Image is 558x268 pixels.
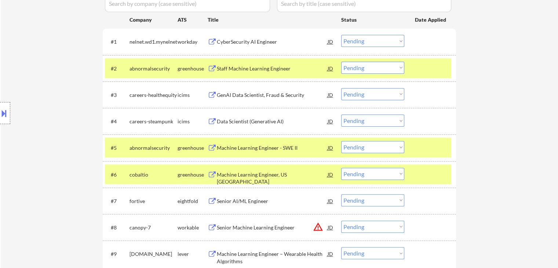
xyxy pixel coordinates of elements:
[178,65,208,72] div: greenhouse
[415,16,447,23] div: Date Applied
[178,250,208,258] div: lever
[178,91,208,99] div: icims
[217,118,328,125] div: Data Scientist (Generative AI)
[178,224,208,231] div: workable
[130,65,178,72] div: abnormalsecurity
[327,115,334,128] div: JD
[217,65,328,72] div: Staff Machine Learning Engineer
[130,224,178,231] div: canopy-7
[327,62,334,75] div: JD
[111,198,124,205] div: #7
[178,38,208,46] div: workday
[327,88,334,101] div: JD
[130,118,178,125] div: careers-steampunk
[217,38,328,46] div: CyberSecurity AI Engineer
[217,224,328,231] div: Senior Machine Learning Engineer
[111,250,124,258] div: #9
[130,144,178,152] div: abnormalsecurity
[217,250,328,265] div: Machine Learning Engineer – Wearable Health Algorithms
[327,141,334,154] div: JD
[178,198,208,205] div: eightfold
[208,16,334,23] div: Title
[217,171,328,185] div: Machine Learning Engineer, US [GEOGRAPHIC_DATA]
[130,38,178,46] div: nelnet.wd1.mynelnet
[341,13,404,26] div: Status
[130,198,178,205] div: fortive
[327,194,334,207] div: JD
[327,168,334,181] div: JD
[327,35,334,48] div: JD
[327,221,334,234] div: JD
[130,16,178,23] div: Company
[130,250,178,258] div: [DOMAIN_NAME]
[313,222,323,232] button: warning_amber
[217,91,328,99] div: GenAI Data Scientist, Fraud & Security
[178,16,208,23] div: ATS
[178,171,208,178] div: greenhouse
[130,91,178,99] div: careers-healthequity
[111,38,124,46] div: #1
[111,224,124,231] div: #8
[178,118,208,125] div: icims
[178,144,208,152] div: greenhouse
[217,144,328,152] div: Machine Learning Engineer - SWE II
[217,198,328,205] div: Senior AI/ML Engineer
[130,171,178,178] div: cobaltio
[327,247,334,260] div: JD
